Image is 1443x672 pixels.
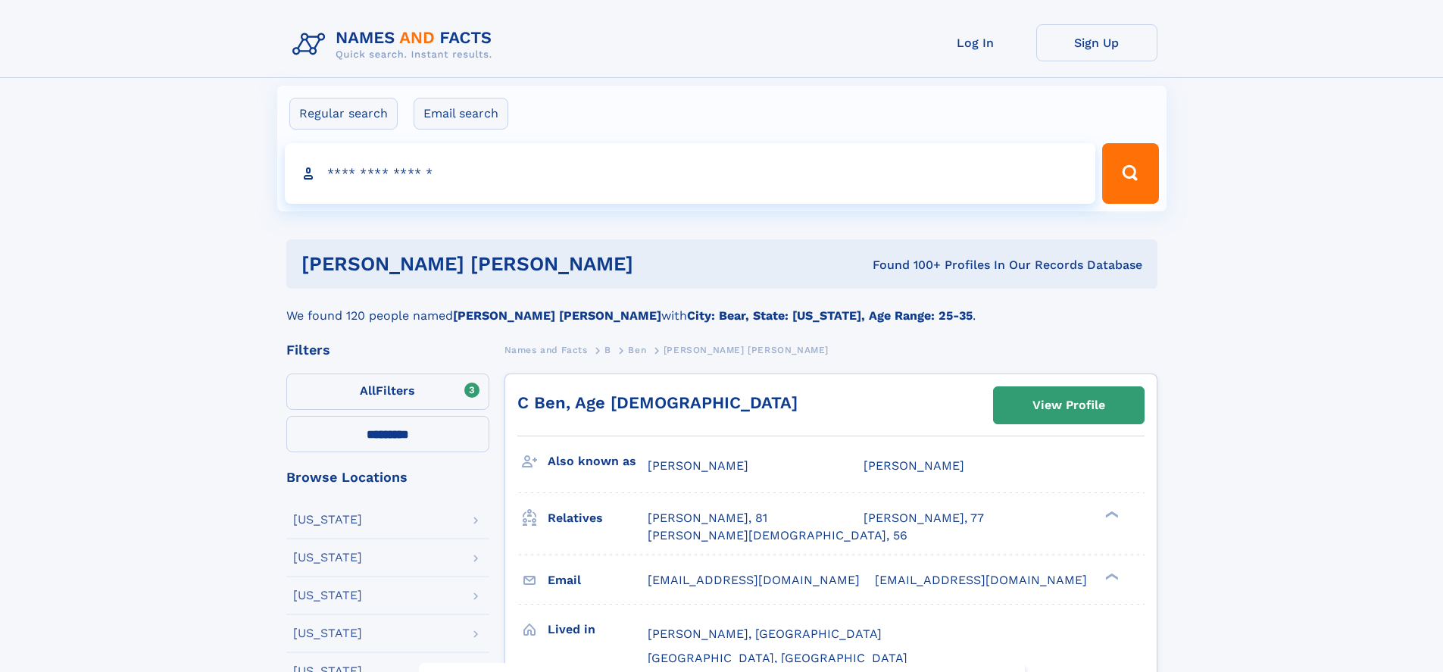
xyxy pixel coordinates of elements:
div: ❯ [1101,571,1120,581]
a: Log In [915,24,1036,61]
a: [PERSON_NAME], 81 [648,510,767,527]
div: [US_STATE] [293,589,362,602]
a: Names and Facts [504,340,588,359]
a: B [604,340,611,359]
a: Sign Up [1036,24,1157,61]
div: ❯ [1101,510,1120,520]
span: [GEOGRAPHIC_DATA], [GEOGRAPHIC_DATA] [648,651,907,665]
button: Search Button [1102,143,1158,204]
img: Logo Names and Facts [286,24,504,65]
div: Browse Locations [286,470,489,484]
span: All [360,383,376,398]
div: [US_STATE] [293,514,362,526]
h1: [PERSON_NAME] [PERSON_NAME] [301,255,753,273]
h3: Lived in [548,617,648,642]
label: Filters [286,374,489,410]
span: [PERSON_NAME] [864,458,964,473]
div: View Profile [1032,388,1105,423]
a: Ben [628,340,646,359]
input: search input [285,143,1096,204]
a: View Profile [994,387,1144,424]
a: [PERSON_NAME], 77 [864,510,984,527]
span: [EMAIL_ADDRESS][DOMAIN_NAME] [875,573,1087,587]
div: [US_STATE] [293,627,362,639]
a: C Ben, Age [DEMOGRAPHIC_DATA] [517,393,798,412]
h3: Email [548,567,648,593]
span: [PERSON_NAME], [GEOGRAPHIC_DATA] [648,627,882,641]
div: Found 100+ Profiles In Our Records Database [753,257,1142,273]
span: Ben [628,345,646,355]
h3: Also known as [548,449,648,474]
b: [PERSON_NAME] [PERSON_NAME] [453,308,661,323]
span: [EMAIL_ADDRESS][DOMAIN_NAME] [648,573,860,587]
label: Email search [414,98,508,130]
h3: Relatives [548,505,648,531]
b: City: Bear, State: [US_STATE], Age Range: 25-35 [687,308,973,323]
label: Regular search [289,98,398,130]
div: Filters [286,343,489,357]
span: B [604,345,611,355]
div: [US_STATE] [293,552,362,564]
span: [PERSON_NAME] [PERSON_NAME] [664,345,829,355]
span: [PERSON_NAME] [648,458,748,473]
a: [PERSON_NAME][DEMOGRAPHIC_DATA], 56 [648,527,907,544]
div: We found 120 people named with . [286,289,1157,325]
